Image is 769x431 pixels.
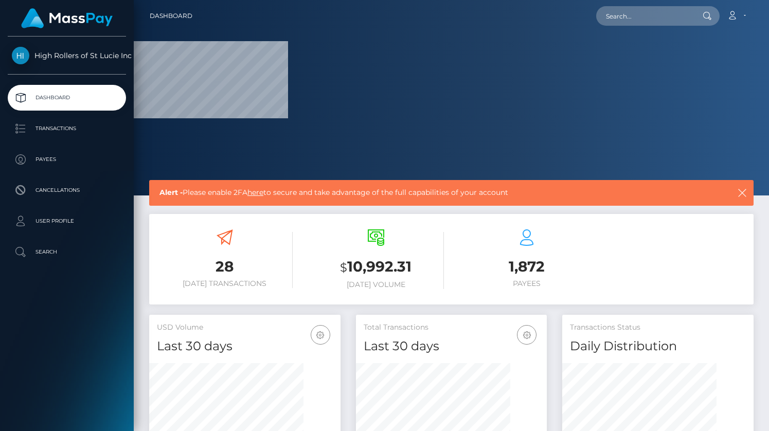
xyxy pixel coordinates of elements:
[8,85,126,111] a: Dashboard
[570,322,746,333] h5: Transactions Status
[157,279,293,288] h6: [DATE] Transactions
[364,337,540,355] h4: Last 30 days
[12,183,122,198] p: Cancellations
[459,257,595,277] h3: 1,872
[596,6,693,26] input: Search...
[8,147,126,172] a: Payees
[157,337,333,355] h4: Last 30 days
[364,322,540,333] h5: Total Transactions
[12,152,122,167] p: Payees
[12,244,122,260] p: Search
[21,8,113,28] img: MassPay Logo
[459,279,595,288] h6: Payees
[150,5,192,27] a: Dashboard
[12,213,122,229] p: User Profile
[12,121,122,136] p: Transactions
[247,188,263,197] a: here
[8,239,126,265] a: Search
[570,337,746,355] h4: Daily Distribution
[8,208,126,234] a: User Profile
[340,260,347,275] small: $
[8,116,126,141] a: Transactions
[159,187,679,198] span: Please enable 2FA to secure and take advantage of the full capabilities of your account
[8,51,126,60] span: High Rollers of St Lucie Inc
[308,257,444,278] h3: 10,992.31
[308,280,444,289] h6: [DATE] Volume
[157,257,293,277] h3: 28
[157,322,333,333] h5: USD Volume
[159,188,183,197] b: Alert -
[8,177,126,203] a: Cancellations
[12,90,122,105] p: Dashboard
[12,47,29,64] img: High Rollers of St Lucie Inc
